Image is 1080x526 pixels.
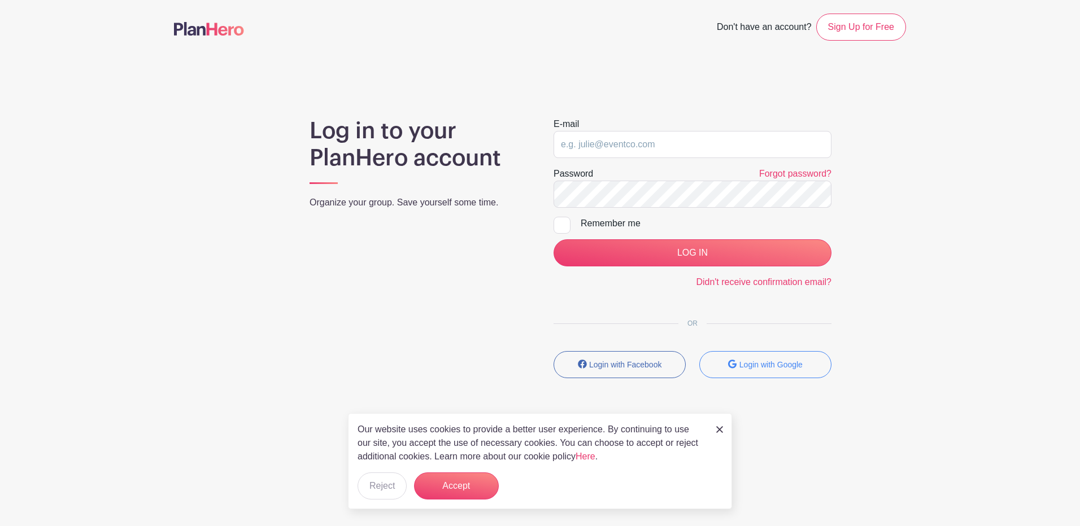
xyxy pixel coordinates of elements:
[358,423,704,463] p: Our website uses cookies to provide a better user experience. By continuing to use our site, you ...
[554,167,593,181] label: Password
[716,426,723,433] img: close_button-5f87c8562297e5c2d7936805f587ecaba9071eb48480494691a3f1689db116b3.svg
[699,351,831,378] button: Login with Google
[759,169,831,178] a: Forgot password?
[554,131,831,158] input: e.g. julie@eventco.com
[554,239,831,266] input: LOG IN
[358,472,407,499] button: Reject
[310,117,526,172] h1: Log in to your PlanHero account
[554,351,686,378] button: Login with Facebook
[414,472,499,499] button: Accept
[696,277,831,287] a: Didn't receive confirmation email?
[589,360,661,369] small: Login with Facebook
[576,452,595,461] a: Here
[717,16,812,41] span: Don't have an account?
[554,117,579,131] label: E-mail
[739,360,803,369] small: Login with Google
[816,14,906,41] a: Sign Up for Free
[310,196,526,209] p: Organize your group. Save yourself some time.
[174,22,244,36] img: logo-507f7623f17ff9eddc593b1ce0a138ce2505c220e1c5a4e2b4648c50719b7d32.svg
[581,217,831,230] div: Remember me
[678,319,707,327] span: OR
